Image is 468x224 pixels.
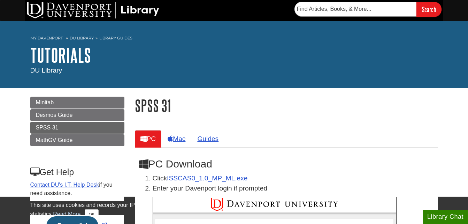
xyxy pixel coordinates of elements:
a: Tutorials [30,44,91,66]
li: Click [153,173,434,184]
h3: Get Help [30,167,124,177]
span: MathGV Guide [36,137,73,143]
a: Contact DU's I.T. Help Desk [30,182,99,188]
a: Library Guides [99,36,132,40]
h1: SPSS 31 [135,97,438,114]
span: DU Library [30,67,62,74]
a: Minitab [30,97,124,109]
a: Mac [162,130,191,147]
nav: breadcrumb [30,33,438,45]
span: Desmos Guide [36,112,73,118]
a: Download opens in new window [167,174,247,182]
a: SPSS 31 [30,122,124,134]
h2: PC Download [139,158,434,170]
span: Minitab [36,99,54,105]
input: Find Articles, Books, & More... [294,2,416,16]
input: Search [416,2,442,17]
a: MathGV Guide [30,134,124,146]
img: DU Library [27,2,159,18]
button: Library Chat [423,210,468,224]
span: SPSS 31 [36,125,59,130]
a: PC [135,130,162,147]
form: Searches DU Library's articles, books, and more [294,2,442,17]
a: Desmos Guide [30,109,124,121]
a: DU Library [70,36,94,40]
a: My Davenport [30,35,63,41]
a: Guides [192,130,224,147]
p: if you need assistance. [30,181,124,197]
p: Enter your Davenport login if prompted [153,184,434,194]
